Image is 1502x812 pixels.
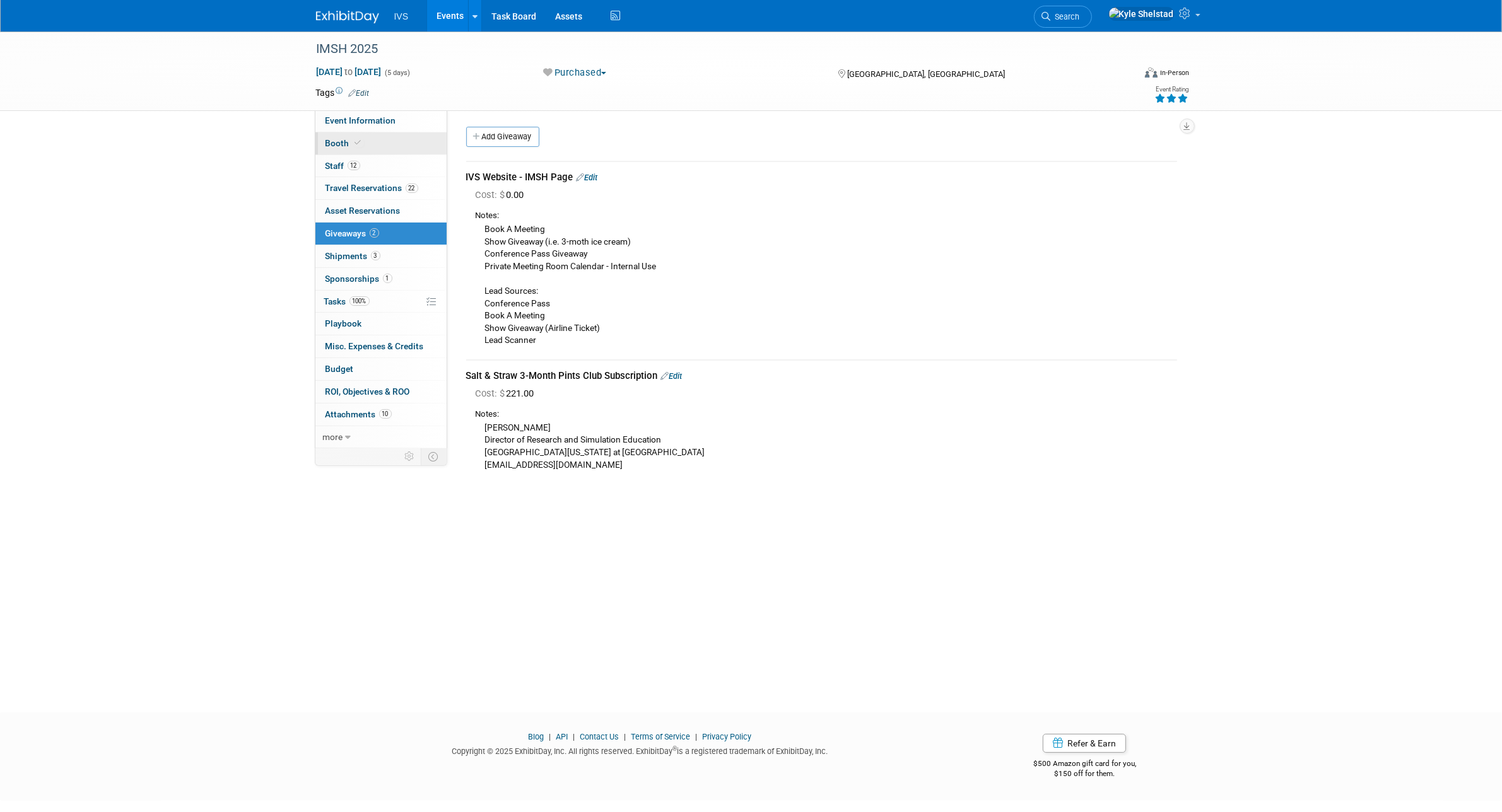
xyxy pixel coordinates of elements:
[316,743,965,757] div: Copyright © 2025 ExhibitDay, Inc. All rights reserved. ExhibitDay is a registered trademark of Ex...
[316,11,379,23] img: ExhibitDay
[466,171,1177,184] div: IVS Website - IMSH Page
[315,381,447,403] a: ROI, Objectives & ROO
[315,177,447,199] a: Travel Reservations22
[383,274,392,283] span: 1
[421,448,447,465] td: Toggle Event Tabs
[692,732,700,741] span: |
[528,732,544,741] a: Blog
[349,89,370,98] a: Edit
[476,409,1177,420] div: Notes:
[315,403,447,426] a: Attachments10
[476,222,1177,346] div: Book A Meeting Show Giveaway (i.e. 3-moth ice cream) Conference Pass Giveaway Private Meeting Roo...
[326,409,392,419] span: Attachments
[316,86,370,99] td: Tags
[349,296,370,306] span: 100%
[672,745,677,752] sup: ®
[326,228,379,238] span: Giveaways
[324,296,370,306] span: Tasks
[316,66,382,78] span: [DATE] [DATE]
[847,69,1005,79] span: [GEOGRAPHIC_DATA], [GEOGRAPHIC_DATA]
[983,750,1187,779] div: $500 Amazon gift card for you,
[384,69,411,77] span: (5 days)
[539,66,611,79] button: Purchased
[1034,6,1092,28] a: Search
[315,132,447,154] a: Booth
[621,732,629,741] span: |
[476,388,507,399] span: Cost: $
[702,732,751,741] a: Privacy Policy
[406,183,418,193] span: 22
[348,161,360,170] span: 12
[326,274,392,284] span: Sponsorships
[315,223,447,245] a: Giveaways2
[1060,66,1190,84] div: Event Format
[326,138,364,148] span: Booth
[355,139,361,146] i: Booth reservation complete
[315,426,447,448] a: more
[476,388,539,399] span: 221.00
[323,432,343,442] span: more
[379,409,392,419] span: 10
[476,189,529,200] span: 0.00
[326,206,401,216] span: Asset Reservations
[326,386,410,397] span: ROI, Objectives & ROO
[371,251,380,260] span: 3
[394,11,409,21] span: IVS
[1051,12,1080,21] span: Search
[315,313,447,335] a: Playbook
[326,115,396,125] span: Event Information
[315,155,447,177] a: Staff12
[315,245,447,267] a: Shipments3
[326,318,362,328] span: Playbook
[983,768,1187,779] div: $150 off for them.
[466,127,539,147] a: Add Giveaway
[312,38,1115,61] div: IMSH 2025
[315,200,447,222] a: Asset Reservations
[370,228,379,238] span: 2
[315,268,447,290] a: Sponsorships1
[315,335,447,357] a: Misc. Expenses & Credits
[631,732,690,741] a: Terms of Service
[326,161,360,171] span: Staff
[315,291,447,313] a: Tasks100%
[1108,7,1175,21] img: Kyle Shelstad
[1145,67,1158,78] img: Format-Inperson.png
[1154,86,1188,93] div: Event Rating
[315,110,447,132] a: Event Information
[315,358,447,380] a: Budget
[556,732,568,741] a: API
[580,732,619,741] a: Contact Us
[466,369,1177,383] div: Salt & Straw 3-Month Pints Club Subscription
[1159,68,1189,78] div: In-Person
[1043,734,1126,753] a: Refer & Earn
[476,420,1177,471] div: [PERSON_NAME] Director of Research and Simulation Education [GEOGRAPHIC_DATA][US_STATE] at [GEOGR...
[577,173,598,182] a: Edit
[399,448,421,465] td: Personalize Event Tab Strip
[570,732,578,741] span: |
[326,251,380,261] span: Shipments
[546,732,554,741] span: |
[476,210,1177,222] div: Notes:
[326,364,354,374] span: Budget
[476,189,507,200] span: Cost: $
[326,183,418,193] span: Travel Reservations
[326,341,424,351] span: Misc. Expenses & Credits
[343,67,355,77] span: to
[661,371,683,381] a: Edit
